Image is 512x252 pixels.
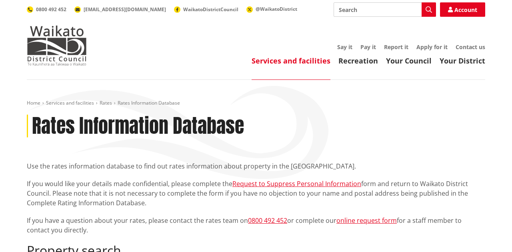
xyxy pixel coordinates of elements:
a: Account [440,2,485,17]
a: Rates [100,99,112,106]
img: Waikato District Council - Te Kaunihera aa Takiwaa o Waikato [27,26,87,65]
a: Services and facilities [46,99,94,106]
a: Your District [440,56,485,65]
a: 0800 492 452 [248,216,287,225]
span: Rates Information Database [118,99,180,106]
a: @WaikatoDistrict [246,6,297,12]
a: Contact us [456,43,485,51]
a: Say it [337,43,352,51]
p: If you would like your details made confidential, please complete the form and return to Waikato ... [27,179,485,208]
a: Services and facilities [252,56,330,65]
span: 0800 492 452 [36,6,66,13]
a: Pay it [360,43,376,51]
a: Home [27,99,40,106]
a: WaikatoDistrictCouncil [174,6,238,13]
span: [EMAIL_ADDRESS][DOMAIN_NAME] [84,6,166,13]
a: online request form [336,216,397,225]
a: Apply for it [416,43,448,51]
p: If you have a question about your rates, please contact the rates team on or complete our for a s... [27,216,485,235]
input: Search input [334,2,436,17]
span: @WaikatoDistrict [256,6,297,12]
a: Request to Suppress Personal Information [232,179,361,188]
nav: breadcrumb [27,100,485,107]
p: Use the rates information database to find out rates information about property in the [GEOGRAPHI... [27,161,485,171]
h1: Rates Information Database [32,115,244,138]
a: Report it [384,43,408,51]
a: 0800 492 452 [27,6,66,13]
span: WaikatoDistrictCouncil [183,6,238,13]
a: [EMAIL_ADDRESS][DOMAIN_NAME] [74,6,166,13]
a: Your Council [386,56,432,65]
a: Recreation [338,56,378,65]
